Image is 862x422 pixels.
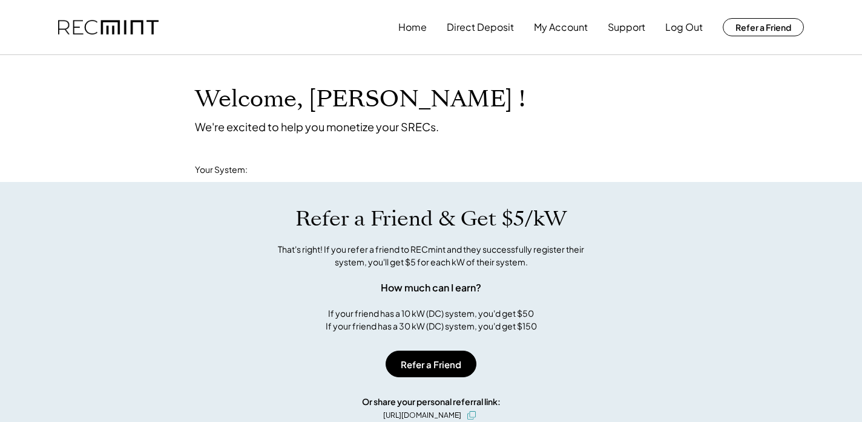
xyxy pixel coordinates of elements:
[381,281,481,295] div: How much can I earn?
[195,164,248,176] div: Your System:
[665,15,703,39] button: Log Out
[723,18,804,36] button: Refer a Friend
[386,351,476,377] button: Refer a Friend
[195,120,439,134] div: We're excited to help you monetize your SRECs.
[326,307,537,333] div: If your friend has a 10 kW (DC) system, you'd get $50 If your friend has a 30 kW (DC) system, you...
[58,20,159,35] img: recmint-logotype%403x.png
[265,243,597,268] div: That's right! If you refer a friend to RECmint and they successfully register their system, you'l...
[608,15,645,39] button: Support
[534,15,588,39] button: My Account
[295,206,567,232] h1: Refer a Friend & Get $5/kW
[195,85,525,114] h1: Welcome, [PERSON_NAME] !
[383,410,461,421] div: [URL][DOMAIN_NAME]
[398,15,427,39] button: Home
[362,395,501,408] div: Or share your personal referral link:
[447,15,514,39] button: Direct Deposit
